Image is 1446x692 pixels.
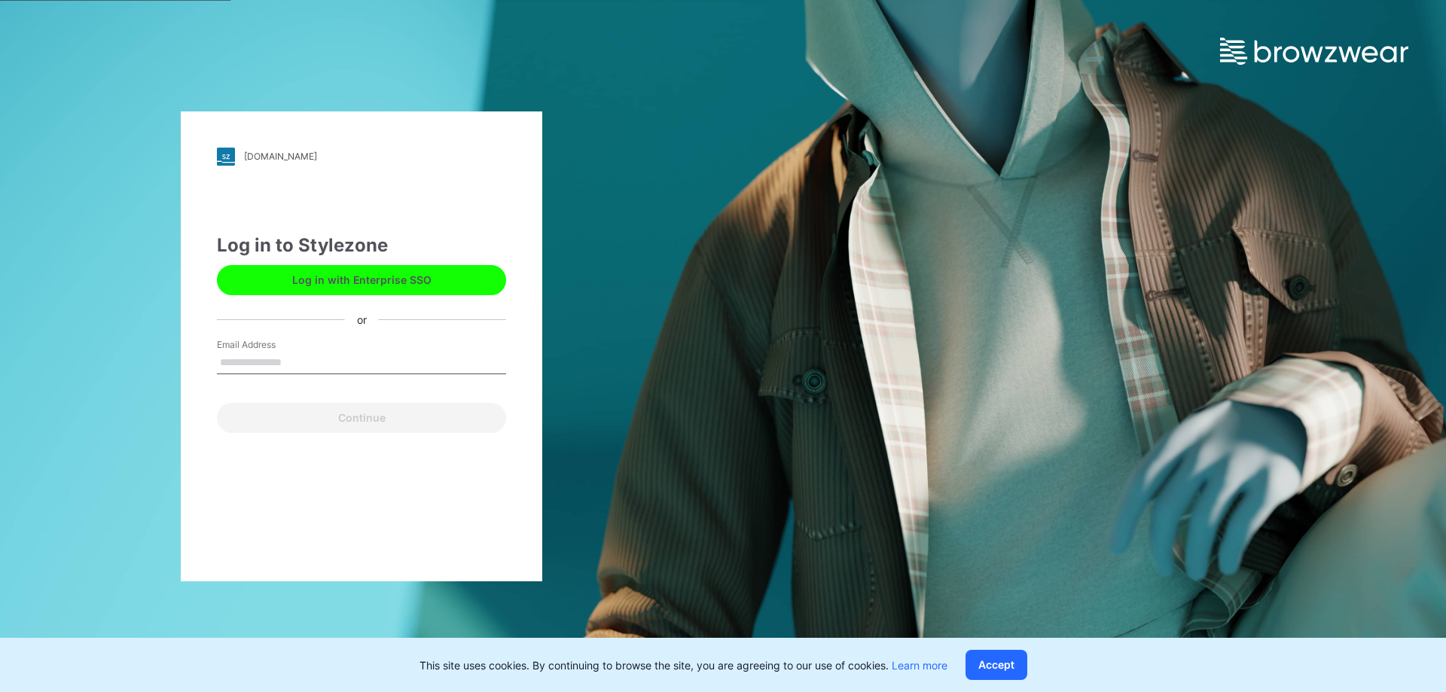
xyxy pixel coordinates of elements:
[892,659,947,672] a: Learn more
[217,232,506,259] div: Log in to Stylezone
[966,650,1027,680] button: Accept
[345,312,379,328] div: or
[244,151,317,162] div: [DOMAIN_NAME]
[217,148,506,166] a: [DOMAIN_NAME]
[217,338,322,352] label: Email Address
[217,265,506,295] button: Log in with Enterprise SSO
[217,148,235,166] img: stylezone-logo.562084cfcfab977791bfbf7441f1a819.svg
[1220,38,1408,65] img: browzwear-logo.e42bd6dac1945053ebaf764b6aa21510.svg
[419,657,947,673] p: This site uses cookies. By continuing to browse the site, you are agreeing to our use of cookies.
